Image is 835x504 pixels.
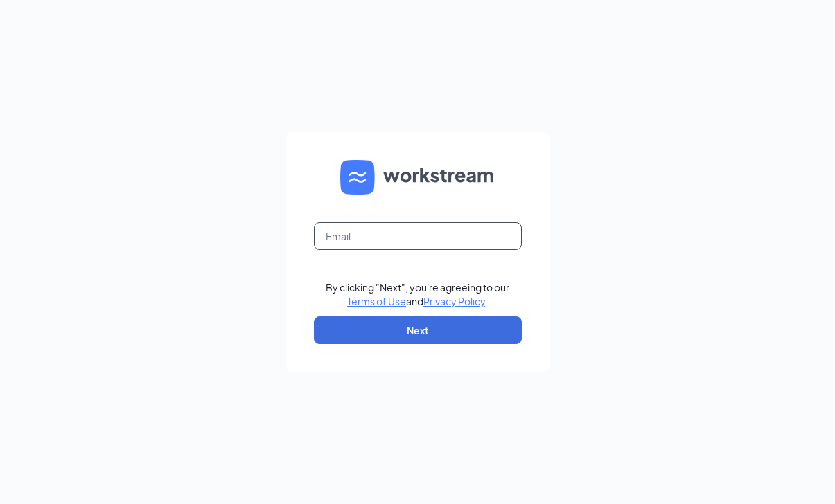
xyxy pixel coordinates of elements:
[314,222,522,250] input: Email
[340,160,495,195] img: WS logo and Workstream text
[423,295,485,307] a: Privacy Policy
[326,280,509,308] div: By clicking "Next", you're agreeing to our and .
[314,316,522,344] button: Next
[347,295,406,307] a: Terms of Use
